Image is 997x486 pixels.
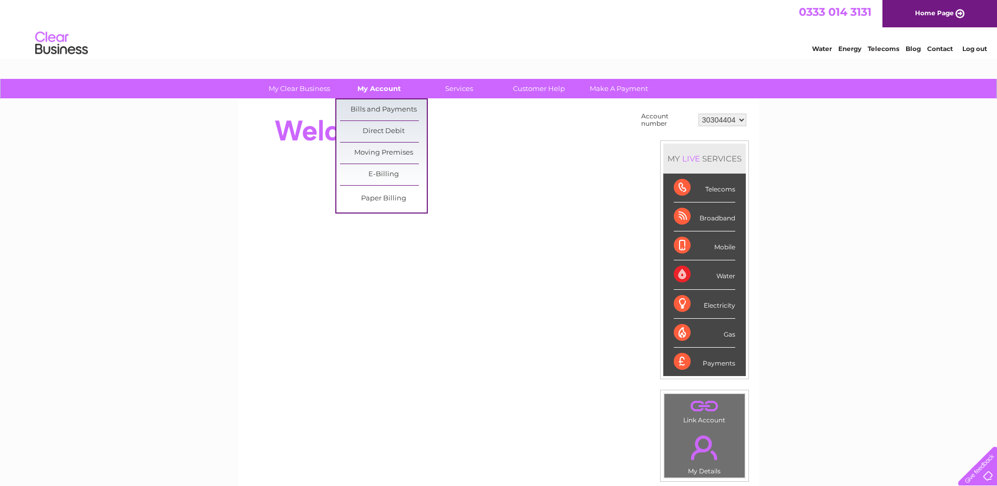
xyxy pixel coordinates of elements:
[664,393,745,427] td: Link Account
[674,231,735,260] div: Mobile
[799,5,871,18] a: 0333 014 3131
[639,110,696,130] td: Account number
[812,45,832,53] a: Water
[336,79,423,98] a: My Account
[674,260,735,289] div: Water
[674,348,735,376] div: Payments
[664,427,745,478] td: My Details
[674,319,735,348] div: Gas
[906,45,921,53] a: Blog
[674,290,735,319] div: Electricity
[416,79,502,98] a: Services
[667,429,742,466] a: .
[340,188,427,209] a: Paper Billing
[340,143,427,164] a: Moving Premises
[575,79,662,98] a: Make A Payment
[674,174,735,202] div: Telecoms
[927,45,953,53] a: Contact
[838,45,861,53] a: Energy
[667,397,742,415] a: .
[674,202,735,231] div: Broadband
[868,45,899,53] a: Telecoms
[256,79,343,98] a: My Clear Business
[340,164,427,185] a: E-Billing
[962,45,987,53] a: Log out
[663,144,746,174] div: MY SERVICES
[340,121,427,142] a: Direct Debit
[496,79,582,98] a: Customer Help
[340,99,427,120] a: Bills and Payments
[251,6,747,51] div: Clear Business is a trading name of Verastar Limited (registered in [GEOGRAPHIC_DATA] No. 3667643...
[680,154,702,164] div: LIVE
[35,27,88,59] img: logo.png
